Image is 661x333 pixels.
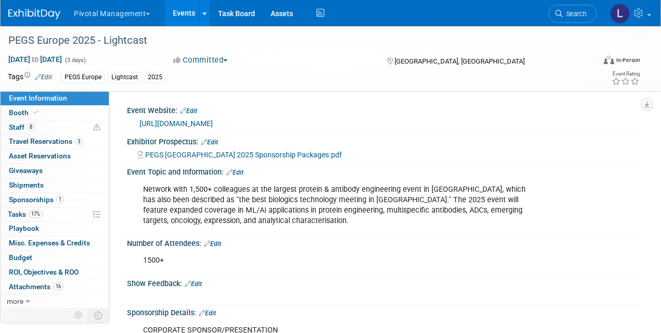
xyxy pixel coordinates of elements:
a: Misc. Expenses & Credits [1,236,109,250]
a: Edit [204,240,221,248]
div: In-Person [616,56,640,64]
a: Travel Reservations3 [1,134,109,149]
img: Format-Inperson.png [604,56,614,64]
div: Exhibitor Prospectus: [127,134,640,147]
span: (3 days) [64,57,86,64]
span: Shipments [9,181,44,189]
td: Toggle Event Tabs [88,309,109,322]
span: Booth [9,108,41,117]
span: 1 [56,195,64,203]
a: Edit [201,139,218,146]
img: Leslie Pelton [610,4,630,23]
span: Playbook [9,224,39,232]
a: Playbook [1,221,109,236]
a: Booth [1,106,109,120]
div: Event Website: [127,103,640,116]
a: Edit [185,280,202,288]
div: Number of Attendees: [127,236,640,249]
span: Event Information [9,94,67,102]
a: [URL][DOMAIN_NAME] [139,119,213,128]
span: Tasks [8,210,43,218]
span: Asset Reservations [9,152,71,160]
div: Lightcast [108,72,141,83]
span: Budget [9,253,32,262]
a: PEGS [GEOGRAPHIC_DATA] 2025 Sponsorship Packages.pdf [138,151,342,159]
div: Event Format [548,54,641,70]
a: Edit [35,73,52,81]
span: Potential Scheduling Conflict -- at least one attendee is tagged in another overlapping event. [93,123,100,132]
div: PEGS Europe 2025 - Lightcast [5,31,586,50]
a: Budget [1,251,109,265]
td: Tags [8,71,52,83]
a: Attachments16 [1,280,109,294]
a: more [1,294,109,309]
a: Edit [199,310,216,317]
span: Search [563,10,587,18]
span: [GEOGRAPHIC_DATA], [GEOGRAPHIC_DATA] [395,57,525,65]
a: Staff8 [1,120,109,134]
div: PEGS Europe [61,72,105,83]
a: ROI, Objectives & ROO [1,265,109,279]
span: 17% [29,210,43,218]
button: Committed [170,55,232,66]
div: Event Topic and Information: [127,164,640,178]
span: more [7,297,23,305]
a: Edit [180,107,197,115]
div: Event Rating [612,71,640,77]
span: Misc. Expenses & Credits [9,239,90,247]
div: 1500+ [136,250,539,271]
span: PEGS [GEOGRAPHIC_DATA] 2025 Sponsorship Packages.pdf [145,151,342,159]
span: 8 [27,123,35,131]
img: ExhibitDay [8,9,60,19]
i: Booth reservation complete [33,109,39,115]
div: 2025 [145,72,166,83]
a: Giveaways [1,164,109,178]
span: Travel Reservations [9,137,83,145]
a: Event Information [1,91,109,105]
span: 3 [75,138,83,145]
span: Attachments [9,282,63,291]
span: [DATE] [DATE] [8,55,62,64]
span: Staff [9,123,35,131]
div: Sponsorship Details: [127,305,640,318]
a: Search [549,5,596,23]
a: Sponsorships1 [1,193,109,207]
a: Shipments [1,178,109,192]
span: 16 [53,282,63,290]
a: Asset Reservations [1,149,109,163]
span: ROI, Objectives & ROO [9,268,79,276]
span: to [30,55,40,64]
div: Network with 1,500+ colleagues at the largest protein & antibody engineering event in [GEOGRAPHIC... [136,179,539,231]
a: Tasks17% [1,207,109,221]
span: Sponsorships [9,195,64,204]
div: Show Feedback: [127,276,640,289]
span: Giveaways [9,166,43,175]
td: Personalize Event Tab Strip [70,309,88,322]
a: Edit [226,169,244,176]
